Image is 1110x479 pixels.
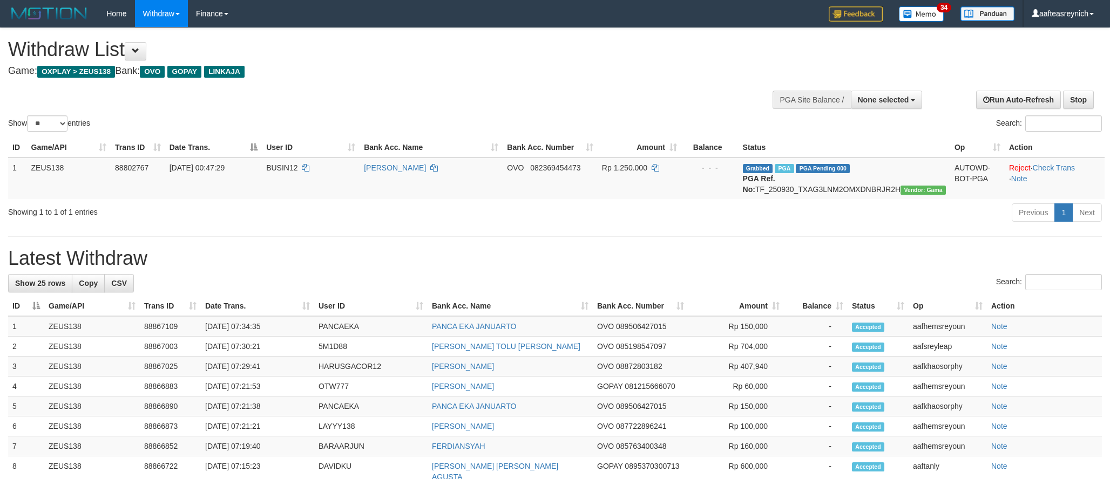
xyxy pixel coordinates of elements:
[140,337,201,357] td: 88867003
[625,382,675,391] span: Copy 081215666070 to clipboard
[851,91,923,109] button: None selected
[8,436,44,456] td: 7
[432,382,494,391] a: [PERSON_NAME]
[44,436,140,456] td: ZEUS138
[111,138,165,158] th: Trans ID: activate to sort column ascending
[829,6,883,22] img: Feedback.jpg
[852,362,884,372] span: Accepted
[201,316,314,337] td: [DATE] 07:34:35
[8,138,27,158] th: ID
[8,316,44,337] td: 1
[784,396,848,416] td: -
[743,174,775,194] b: PGA Ref. No:
[140,316,201,337] td: 88867109
[852,442,884,451] span: Accepted
[44,296,140,316] th: Game/API: activate to sort column ascending
[432,422,494,430] a: [PERSON_NAME]
[201,337,314,357] td: [DATE] 07:30:21
[432,342,580,351] a: [PERSON_NAME] TOLU [PERSON_NAME]
[852,323,884,332] span: Accepted
[201,416,314,436] td: [DATE] 07:21:21
[784,316,848,337] td: -
[140,66,165,78] span: OVO
[314,416,428,436] td: LAYYY138
[201,296,314,316] th: Date Trans.: activate to sort column ascending
[8,115,90,132] label: Show entries
[1009,163,1031,172] a: Reject
[899,6,944,22] img: Button%20Memo.svg
[852,402,884,412] span: Accepted
[593,296,688,316] th: Bank Acc. Number: activate to sort column ascending
[597,382,622,391] span: GOPAY
[314,436,428,456] td: BARAARJUN
[201,396,314,416] td: [DATE] 07:21:38
[201,436,314,456] td: [DATE] 07:19:40
[314,396,428,416] td: PANCAEKA
[987,296,1102,316] th: Action
[44,377,140,396] td: ZEUS138
[8,337,44,357] td: 2
[44,316,140,337] td: ZEUS138
[597,462,622,470] span: GOPAY
[616,402,666,410] span: Copy 089506427015 to clipboard
[909,316,987,337] td: aafhemsreyoun
[8,5,90,22] img: MOTION_logo.png
[8,202,455,217] div: Showing 1 to 1 of 1 entries
[852,343,884,352] span: Accepted
[167,66,201,78] span: GOPAY
[688,337,784,357] td: Rp 704,000
[848,296,909,316] th: Status: activate to sort column ascending
[960,6,1014,21] img: panduan.png
[950,158,1005,199] td: AUTOWD-BOT-PGA
[991,442,1007,450] a: Note
[314,296,428,316] th: User ID: activate to sort column ascending
[775,164,794,173] span: Marked by aafsreyleap
[72,274,105,292] a: Copy
[950,138,1005,158] th: Op: activate to sort column ascending
[432,362,494,371] a: [PERSON_NAME]
[991,362,1007,371] a: Note
[681,138,739,158] th: Balance
[1005,158,1105,199] td: · ·
[432,442,485,450] a: FERDIANSYAH
[8,39,729,60] h1: Withdraw List
[852,462,884,471] span: Accepted
[1025,274,1102,290] input: Search:
[909,377,987,396] td: aafhemsreyoun
[1033,163,1075,172] a: Check Trans
[784,357,848,377] td: -
[27,158,111,199] td: ZEUS138
[688,377,784,396] td: Rp 60,000
[8,377,44,396] td: 4
[597,322,614,331] span: OVO
[204,66,245,78] span: LINKAJA
[784,416,848,436] td: -
[507,163,524,172] span: OVO
[8,416,44,436] td: 6
[597,422,614,430] span: OVO
[743,164,773,173] span: Grabbed
[360,138,503,158] th: Bank Acc. Name: activate to sort column ascending
[597,362,614,371] span: OVO
[597,402,614,410] span: OVO
[773,91,850,109] div: PGA Site Balance /
[784,377,848,396] td: -
[901,186,946,195] span: Vendor URL: https://trx31.1velocity.biz
[686,162,734,173] div: - - -
[140,416,201,436] td: 88866873
[503,138,598,158] th: Bank Acc. Number: activate to sort column ascending
[140,377,201,396] td: 88866883
[688,396,784,416] td: Rp 150,000
[597,442,614,450] span: OVO
[8,274,72,292] a: Show 25 rows
[314,316,428,337] td: PANCAEKA
[314,377,428,396] td: OTW777
[432,402,516,410] a: PANCA EKA JANUARTO
[688,316,784,337] td: Rp 150,000
[598,138,681,158] th: Amount: activate to sort column ascending
[991,402,1007,410] a: Note
[991,322,1007,331] a: Note
[996,274,1102,290] label: Search:
[44,337,140,357] td: ZEUS138
[909,436,987,456] td: aafhemsreyoun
